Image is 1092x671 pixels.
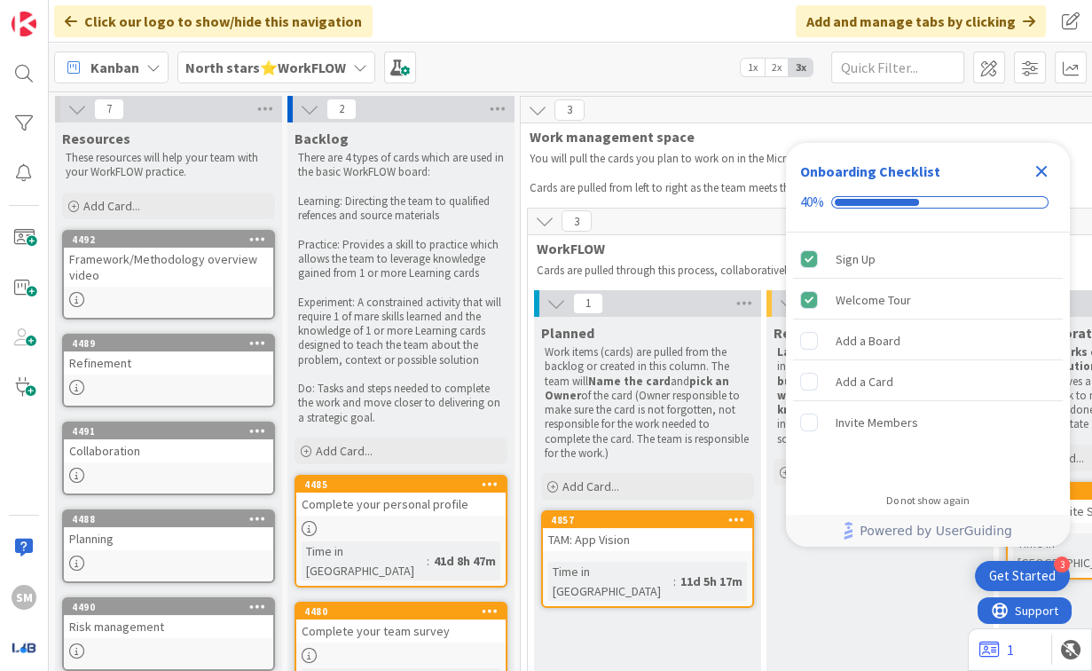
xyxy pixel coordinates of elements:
[793,403,1063,442] div: Invite Members is incomplete.
[836,371,893,392] div: Add a Card
[554,99,585,121] span: 3
[62,130,130,147] span: Resources
[64,232,273,287] div: 4492Framework/Methodology overview video
[676,572,747,591] div: 11d 5h 17m
[296,477,506,516] div: 4485Complete your personal profile
[836,412,918,433] div: Invite Members
[90,57,139,78] span: Kanban
[588,374,671,389] strong: Name the card
[1054,557,1070,572] div: 3
[545,345,750,461] p: Work items (cards) are pulled from the backlog or created in this column. The team will and of th...
[786,233,1070,482] div: Checklist items
[541,324,594,342] span: Planned
[573,293,603,314] span: 1
[12,585,36,610] div: SM
[54,5,373,37] div: Click our logo to show/hide this navigation
[543,512,752,551] div: 4857TAM: App Vision
[551,514,752,526] div: 4857
[793,321,1063,360] div: Add a Board is incomplete.
[64,599,273,615] div: 4490
[94,99,124,120] span: 7
[777,374,985,418] strong: who they are building it for, why it is important, how will you know that you are done
[64,511,273,550] div: 4488Planning
[64,335,273,351] div: 4489
[304,605,506,618] div: 4480
[979,639,1014,660] a: 1
[795,515,1061,547] a: Powered by UserGuiding
[64,439,273,462] div: Collaboration
[831,51,964,83] input: Quick Filter...
[836,330,900,351] div: Add a Board
[72,601,273,613] div: 4490
[326,99,357,120] span: 2
[72,513,273,525] div: 4488
[1027,157,1056,186] div: Close Checklist
[975,561,1070,591] div: Open Get Started checklist, remaining modules: 3
[37,3,81,24] span: Support
[777,345,983,446] p: that the team needs in order to understand , and other information needed before starting to solv...
[543,528,752,551] div: TAM: App Vision
[989,567,1056,585] div: Get Started
[302,541,427,580] div: Time in [GEOGRAPHIC_DATA]
[860,520,1012,541] span: Powered by UserGuiding
[800,161,940,182] div: Onboarding Checklist
[562,210,592,232] span: 3
[836,289,911,311] div: Welcome Tour
[548,562,673,601] div: Time in [GEOGRAPHIC_DATA]
[64,423,273,462] div: 4491Collaboration
[765,59,789,76] span: 2x
[298,382,504,425] p: Do: Tasks and steps needed to complete the work and move closer to delivering on a strategic goal.
[836,249,876,270] div: Sign Up
[72,337,273,350] div: 4489
[298,194,504,224] p: Learning: Directing the team to qualified refences and source materials
[296,477,506,493] div: 4485
[296,493,506,516] div: Complete your personal profile
[793,240,1063,279] div: Sign Up is complete.
[66,151,271,180] p: These resources will help your team with your WorkFLOW practice.
[786,515,1070,547] div: Footer
[64,248,273,287] div: Framework/Methodology overview video
[185,59,346,76] b: North stars⭐WorkFLOW
[786,143,1070,547] div: Checklist Container
[72,233,273,246] div: 4492
[673,572,676,591] span: :
[304,478,506,491] div: 4485
[64,615,273,638] div: Risk management
[543,512,752,528] div: 4857
[64,351,273,375] div: Refinement
[12,635,36,659] img: avatar
[64,423,273,439] div: 4491
[296,604,506,643] div: 4480Complete your team survey
[64,527,273,550] div: Planning
[429,551,500,571] div: 41d 8h 47m
[295,130,349,147] span: Backlog
[793,280,1063,320] div: Welcome Tour is complete.
[72,425,273,438] div: 4491
[12,12,36,36] img: Visit kanbanzone.com
[298,238,504,281] p: Practice: Provides a skill to practice which allows the team to leverage knowledge gained from 1 ...
[545,374,732,403] strong: pick an Owner
[427,551,429,571] span: :
[298,151,504,180] p: There are 4 types of cards which are used in the basic WorkFLOW board:
[296,604,506,620] div: 4480
[64,599,273,638] div: 4490Risk management
[796,5,1046,37] div: Add and manage tabs by clicking
[793,362,1063,401] div: Add a Card is incomplete.
[316,443,373,459] span: Add Card...
[886,493,970,508] div: Do not show again
[777,359,965,388] strong: what they are building
[800,194,824,210] div: 40%
[777,344,886,359] strong: Layer in the details
[789,59,813,76] span: 3x
[741,59,765,76] span: 1x
[562,478,619,494] span: Add Card...
[64,511,273,527] div: 4488
[64,232,273,248] div: 4492
[64,335,273,375] div: 4489Refinement
[298,296,504,367] p: Experiment: A constrained activity that will require 1 of mare skills learned and the knowledge o...
[296,620,506,643] div: Complete your team survey
[83,198,140,214] span: Add Card...
[774,324,816,342] span: Refine
[800,194,1056,210] div: Checklist progress: 40%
